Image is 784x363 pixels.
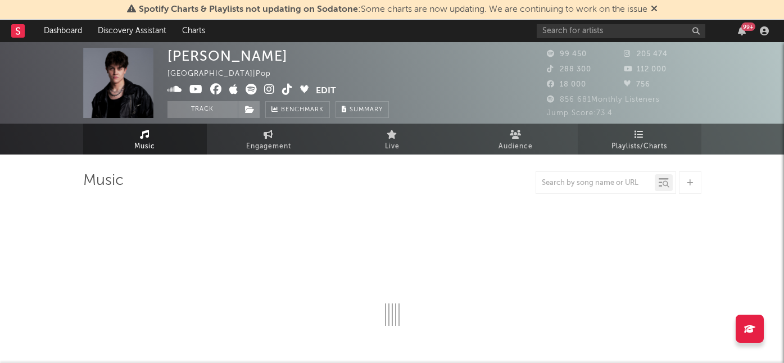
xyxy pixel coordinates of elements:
[336,101,389,118] button: Summary
[738,26,746,35] button: 99+
[350,107,383,113] span: Summary
[611,140,667,153] span: Playlists/Charts
[90,20,174,42] a: Discovery Assistant
[167,101,238,118] button: Track
[246,140,291,153] span: Engagement
[578,124,701,155] a: Playlists/Charts
[624,81,650,88] span: 756
[265,101,330,118] a: Benchmark
[547,51,587,58] span: 99 450
[624,66,667,73] span: 112 000
[167,67,284,81] div: [GEOGRAPHIC_DATA] | Pop
[741,22,755,31] div: 99 +
[385,140,400,153] span: Live
[547,66,591,73] span: 288 300
[454,124,578,155] a: Audience
[134,140,155,153] span: Music
[330,124,454,155] a: Live
[174,20,213,42] a: Charts
[316,84,336,98] button: Edit
[139,5,647,14] span: : Some charts are now updating. We are continuing to work on the issue
[83,124,207,155] a: Music
[651,5,658,14] span: Dismiss
[536,179,655,188] input: Search by song name or URL
[624,51,668,58] span: 205 474
[167,48,288,64] div: [PERSON_NAME]
[547,81,586,88] span: 18 000
[547,96,660,103] span: 856 681 Monthly Listeners
[547,110,613,117] span: Jump Score: 73.4
[36,20,90,42] a: Dashboard
[139,5,358,14] span: Spotify Charts & Playlists not updating on Sodatone
[207,124,330,155] a: Engagement
[537,24,705,38] input: Search for artists
[499,140,533,153] span: Audience
[281,103,324,117] span: Benchmark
